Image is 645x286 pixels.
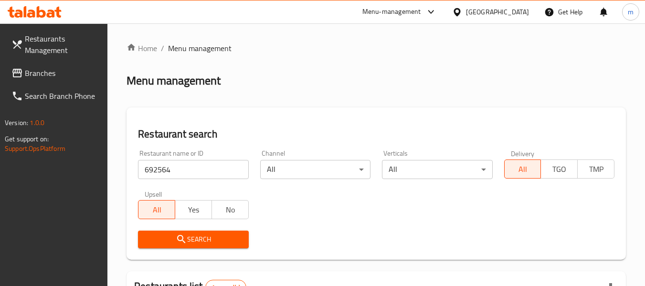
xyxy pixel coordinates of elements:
[127,42,626,54] nav: breadcrumb
[161,42,164,54] li: /
[577,159,614,179] button: TMP
[138,160,248,179] input: Search for restaurant name or ID..
[138,127,614,141] h2: Restaurant search
[582,162,611,176] span: TMP
[142,203,171,217] span: All
[211,200,249,219] button: No
[4,62,108,85] a: Branches
[168,42,232,54] span: Menu management
[628,7,634,17] span: m
[540,159,578,179] button: TGO
[138,200,175,219] button: All
[5,133,49,145] span: Get support on:
[175,200,212,219] button: Yes
[504,159,541,179] button: All
[30,117,44,129] span: 1.0.0
[5,142,65,155] a: Support.OpsPlatform
[138,231,248,248] button: Search
[127,42,157,54] a: Home
[508,162,538,176] span: All
[260,160,370,179] div: All
[25,67,100,79] span: Branches
[25,33,100,56] span: Restaurants Management
[146,233,241,245] span: Search
[545,162,574,176] span: TGO
[25,90,100,102] span: Search Branch Phone
[5,117,28,129] span: Version:
[362,6,421,18] div: Menu-management
[145,191,162,197] label: Upsell
[127,73,221,88] h2: Menu management
[466,7,529,17] div: [GEOGRAPHIC_DATA]
[4,27,108,62] a: Restaurants Management
[511,150,535,157] label: Delivery
[382,160,492,179] div: All
[4,85,108,107] a: Search Branch Phone
[179,203,208,217] span: Yes
[216,203,245,217] span: No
